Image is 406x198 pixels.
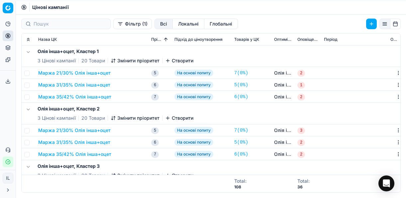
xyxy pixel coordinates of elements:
span: На основі попиту [174,82,213,88]
button: Фільтр (1) [113,19,152,29]
div: Open Intercom Messenger [378,175,394,191]
span: 3 Цінові кампанії [38,172,76,179]
button: Створити [165,57,193,64]
button: global [204,19,238,29]
span: Оптимізаційні групи [274,37,292,42]
span: 6 [151,139,159,146]
nav: breadcrumb [32,4,69,11]
span: 20 Товари [81,57,105,64]
a: 6(0%) [234,94,248,100]
button: Маржа 21/30% Олія інша+оцет [38,70,111,76]
span: 2 [297,70,305,77]
div: 108 [234,184,247,190]
button: IL [3,173,13,183]
a: 5(0%) [234,139,248,146]
span: 2 [297,151,305,158]
a: Олія інша+оцет, Кластер 2 [274,127,292,134]
span: 3 [297,127,305,134]
div: 36 [297,184,310,190]
span: На основі попиту [174,94,213,100]
span: 1 [297,82,305,89]
a: Олія інша+оцет, Кластер 1 [274,82,292,88]
span: 7 [151,151,159,158]
span: Оповіщення [297,37,319,42]
button: Створити [165,115,193,121]
span: 5 [151,127,159,134]
a: Олія інша+оцет, Кластер 2 [274,151,292,158]
span: 20 Товари [81,172,105,179]
span: Підхід до ціноутворення [174,37,223,42]
button: Змінити пріоритет [111,172,159,179]
button: Sorted by Пріоритет ascending [162,36,169,43]
a: Олія інша+оцет, Кластер 1 [274,94,292,100]
span: На основі попиту [174,127,213,134]
span: Назва ЦК [38,37,57,42]
a: Олія інша+оцет, Кластер 2 [274,139,292,146]
span: 6 [151,82,159,89]
button: Маржа 31/35% Олія інша+оцет [38,82,110,88]
h5: Олія інша+оцет, Кластер 2 [38,105,193,112]
button: Змінити пріоритет [111,57,159,64]
button: Маржа 35/42% Олія інша+оцет [38,151,111,158]
span: 2 [297,94,305,100]
input: Пошук [34,21,106,27]
span: На основі попиту [174,70,213,76]
button: local [173,19,204,29]
div: Total : [297,178,310,184]
a: Олія інша+оцет, Кластер 1 [274,70,292,76]
button: Маржа 35/42% Олія інша+оцет [38,94,111,100]
span: Товарів у ЦК [234,37,259,42]
button: Маржа 21/30% Олія інша+оцет [38,127,111,134]
span: 3 Цінові кампанії [38,115,76,121]
button: Expand all [24,35,32,43]
button: Змінити пріоритет [111,115,159,121]
a: 7(0%) [234,127,248,134]
span: 5 [151,70,159,77]
span: IL [3,173,13,183]
a: 7(0%) [234,70,248,76]
a: 5(0%) [234,82,248,88]
span: Період [324,37,338,42]
h5: Олія інша+оцет, Кластер 3 [38,163,193,169]
span: На основі попиту [174,151,213,158]
h5: Олія інша+оцет, Кластер 1 [38,48,193,55]
button: Маржа 31/35% Олія інша+оцет [38,139,110,146]
span: 2 [297,139,305,146]
span: 3 Цінові кампанії [38,57,76,64]
span: Цінові кампанії [32,4,69,11]
span: Пріоритет [151,37,162,42]
button: Створити [165,172,193,179]
div: Total : [234,178,247,184]
span: Остання зміна [390,37,398,42]
a: 6(0%) [234,151,248,158]
span: На основі попиту [174,139,213,146]
span: 7 [151,94,159,100]
span: 20 Товари [81,115,105,121]
button: all [154,19,173,29]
